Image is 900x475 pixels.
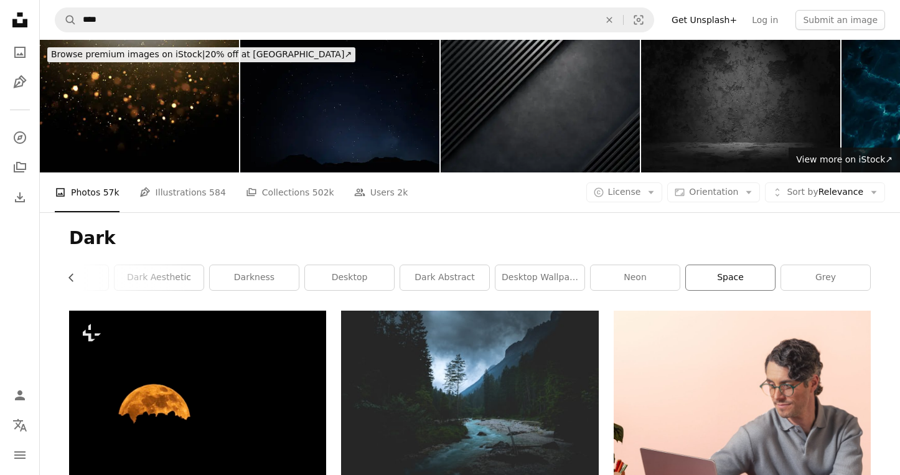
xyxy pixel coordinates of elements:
span: Relevance [787,186,863,199]
a: Home — Unsplash [7,7,32,35]
a: a full moon is seen in the dark sky [69,390,326,402]
a: Download History [7,185,32,210]
span: View more on iStock ↗ [796,154,893,164]
a: Illustrations [7,70,32,95]
a: View more on iStock↗ [789,148,900,172]
button: Orientation [667,182,760,202]
a: Log in [744,10,785,30]
a: Collections 502k [246,172,334,212]
span: 2k [397,186,408,199]
button: License [586,182,663,202]
a: Explore [7,125,32,150]
span: 584 [209,186,226,199]
a: neon [591,265,680,290]
a: Get Unsplash+ [664,10,744,30]
span: Orientation [689,187,738,197]
a: Collections [7,155,32,180]
a: Browse premium images on iStock|20% off at [GEOGRAPHIC_DATA]↗ [40,40,363,70]
a: desktop wallpaper [495,265,584,290]
img: Stunning Night Sky with Stars Over Silhouetted Mountain Peaks [240,40,439,172]
button: Search Unsplash [55,8,77,32]
span: 20% off at [GEOGRAPHIC_DATA] ↗ [51,49,352,59]
a: Illustrations 584 [139,172,226,212]
a: flowing river between tall trees [341,390,598,402]
a: darkness [210,265,299,290]
button: Language [7,413,32,438]
span: License [608,187,641,197]
button: Menu [7,443,32,468]
img: Abstract Geometric Black Background with Diagonal Lines and Texture [441,40,640,172]
a: grey [781,265,870,290]
button: Submit an image [795,10,885,30]
button: Sort byRelevance [765,182,885,202]
button: scroll list to the left [69,265,83,290]
img: Golden Bokeh Background [40,40,239,172]
span: 502k [312,186,334,199]
img: Black scratched room wıth concrete wall [641,40,840,172]
button: Clear [596,8,623,32]
a: desktop [305,265,394,290]
a: Log in / Sign up [7,383,32,408]
button: Visual search [624,8,654,32]
span: Browse premium images on iStock | [51,49,205,59]
span: Sort by [787,187,818,197]
a: space [686,265,775,290]
a: Users 2k [354,172,408,212]
a: Photos [7,40,32,65]
a: dark aesthetic [115,265,204,290]
h1: Dark [69,227,871,250]
form: Find visuals sitewide [55,7,654,32]
a: dark abstract [400,265,489,290]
